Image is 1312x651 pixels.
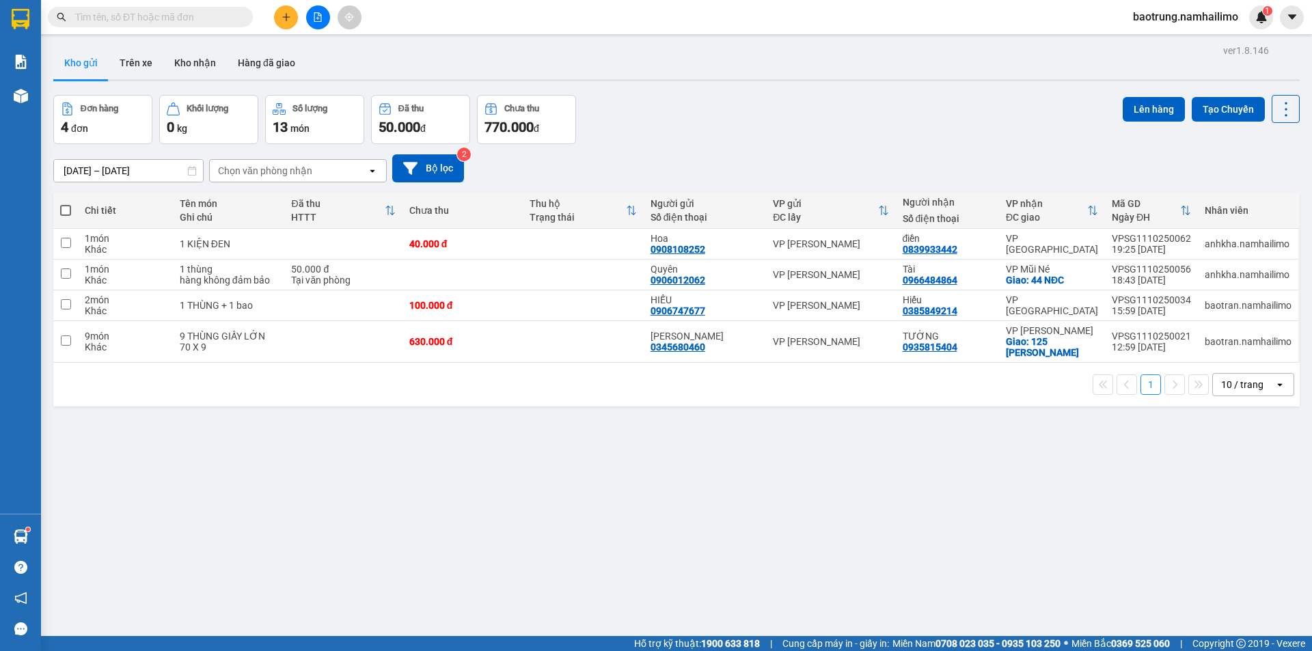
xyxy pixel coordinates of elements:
[530,198,626,209] div: Thu hộ
[282,12,291,22] span: plus
[1006,198,1087,209] div: VP nhận
[1140,374,1161,395] button: 1
[14,89,28,103] img: warehouse-icon
[903,233,992,244] div: điền
[338,5,361,29] button: aim
[1112,212,1180,223] div: Ngày ĐH
[1112,294,1191,305] div: VPSG1110250034
[81,104,118,113] div: Đơn hàng
[504,104,539,113] div: Chưa thu
[1006,336,1098,358] div: Giao: 125 Đặng Văn Lãnh
[1112,275,1191,286] div: 18:43 [DATE]
[651,294,760,305] div: HIẾU
[26,527,30,531] sup: 1
[1112,244,1191,255] div: 19:25 [DATE]
[1122,8,1249,25] span: baotrung.namhailimo
[1205,238,1291,249] div: anhkha.namhailimo
[773,198,877,209] div: VP gửi
[61,119,68,135] span: 4
[1006,275,1098,286] div: Giao: 44 NĐC
[14,55,28,69] img: solution-icon
[903,294,992,305] div: Hiếu
[523,193,644,229] th: Toggle SortBy
[1180,636,1182,651] span: |
[53,46,109,79] button: Kho gửi
[227,46,306,79] button: Hàng đã giao
[773,238,888,249] div: VP [PERSON_NAME]
[634,636,760,651] span: Hỗ trợ kỹ thuật:
[1112,331,1191,342] div: VPSG1110250021
[344,12,354,22] span: aim
[701,638,760,649] strong: 1900 633 818
[1236,639,1246,648] span: copyright
[1286,11,1298,23] span: caret-down
[1006,233,1098,255] div: VP [GEOGRAPHIC_DATA]
[770,636,772,651] span: |
[1071,636,1170,651] span: Miền Bắc
[75,10,236,25] input: Tìm tên, số ĐT hoặc mã đơn
[1223,43,1269,58] div: ver 1.8.146
[12,9,29,29] img: logo-vxr
[651,212,760,223] div: Số điện thoại
[773,212,877,223] div: ĐC lấy
[903,275,957,286] div: 0966484864
[1105,193,1198,229] th: Toggle SortBy
[85,264,166,275] div: 1 món
[1205,269,1291,280] div: anhkha.namhailimo
[1112,305,1191,316] div: 15:59 [DATE]
[180,275,278,286] div: hàng không đảm bảo
[903,342,957,352] div: 0935815404
[1255,11,1268,23] img: icon-new-feature
[306,5,330,29] button: file-add
[1006,294,1098,316] div: VP [GEOGRAPHIC_DATA]
[903,244,957,255] div: 0839933442
[291,198,384,209] div: Đã thu
[273,119,288,135] span: 13
[187,104,228,113] div: Khối lượng
[1006,212,1087,223] div: ĐC giao
[313,12,323,22] span: file-add
[290,123,310,134] span: món
[903,197,992,208] div: Người nhận
[1111,638,1170,649] strong: 0369 525 060
[14,529,28,544] img: warehouse-icon
[265,95,364,144] button: Số lượng13món
[85,275,166,286] div: Khác
[1265,6,1270,16] span: 1
[85,305,166,316] div: Khác
[773,300,888,311] div: VP [PERSON_NAME]
[773,269,888,280] div: VP [PERSON_NAME]
[291,275,395,286] div: Tại văn phòng
[218,164,312,178] div: Chọn văn phòng nhận
[773,336,888,347] div: VP [PERSON_NAME]
[999,193,1105,229] th: Toggle SortBy
[484,119,534,135] span: 770.000
[85,233,166,244] div: 1 món
[14,622,27,635] span: message
[903,331,992,342] div: TƯỜNG
[782,636,889,651] span: Cung cấp máy in - giấy in:
[651,342,705,352] div: 0345680460
[1192,97,1265,122] button: Tạo Chuyến
[292,104,327,113] div: Số lượng
[892,636,1061,651] span: Miền Nam
[1123,97,1185,122] button: Lên hàng
[284,193,402,229] th: Toggle SortBy
[167,119,174,135] span: 0
[53,95,152,144] button: Đơn hàng4đơn
[935,638,1061,649] strong: 0708 023 035 - 0935 103 250
[534,123,539,134] span: đ
[651,198,760,209] div: Người gửi
[14,561,27,574] span: question-circle
[651,305,705,316] div: 0906747677
[392,154,464,182] button: Bộ lọc
[1064,641,1068,646] span: ⚪️
[14,592,27,605] span: notification
[371,95,470,144] button: Đã thu50.000đ
[1274,379,1285,390] svg: open
[651,233,760,244] div: Hoa
[1280,5,1304,29] button: caret-down
[1263,6,1272,16] sup: 1
[530,212,626,223] div: Trạng thái
[85,342,166,352] div: Khác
